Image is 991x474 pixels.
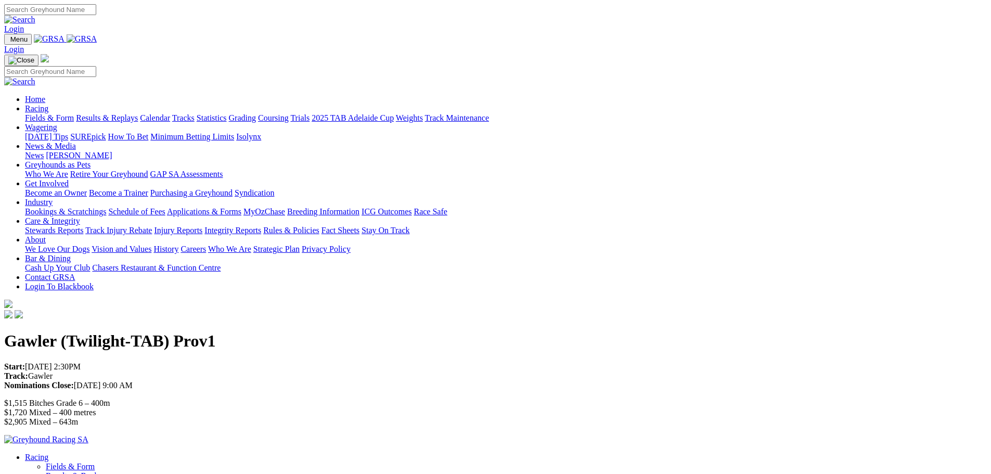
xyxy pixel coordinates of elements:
[15,310,23,318] img: twitter.svg
[25,151,44,160] a: News
[25,273,75,281] a: Contact GRSA
[108,132,149,141] a: How To Bet
[25,226,83,235] a: Stewards Reports
[25,188,87,197] a: Become an Owner
[25,198,53,207] a: Industry
[10,35,28,43] span: Menu
[25,113,74,122] a: Fields & Form
[172,113,195,122] a: Tracks
[4,371,28,380] strong: Track:
[235,188,274,197] a: Syndication
[4,34,32,45] button: Toggle navigation
[108,207,165,216] a: Schedule of Fees
[25,170,68,178] a: Who We Are
[425,113,489,122] a: Track Maintenance
[4,66,96,77] input: Search
[25,207,106,216] a: Bookings & Scratchings
[153,245,178,253] a: History
[25,453,48,462] a: Racing
[25,104,48,113] a: Racing
[4,331,987,351] h1: Gawler (Twilight-TAB) Prov1
[4,381,74,390] strong: Nominations Close:
[92,263,221,272] a: Chasers Restaurant & Function Centre
[25,113,987,123] div: Racing
[25,132,987,142] div: Wagering
[150,170,223,178] a: GAP SA Assessments
[25,95,45,104] a: Home
[46,151,112,160] a: [PERSON_NAME]
[4,4,96,15] input: Search
[25,282,94,291] a: Login To Blackbook
[150,132,234,141] a: Minimum Betting Limits
[229,113,256,122] a: Grading
[25,263,90,272] a: Cash Up Your Club
[4,310,12,318] img: facebook.svg
[25,245,89,253] a: We Love Our Dogs
[4,435,88,444] img: Greyhound Racing SA
[154,226,202,235] a: Injury Reports
[181,245,206,253] a: Careers
[4,362,987,390] p: [DATE] 2:30PM Gawler [DATE] 9:00 AM
[85,226,152,235] a: Track Injury Rebate
[396,113,423,122] a: Weights
[150,188,233,197] a: Purchasing a Greyhound
[25,216,80,225] a: Care & Integrity
[243,207,285,216] a: MyOzChase
[312,113,394,122] a: 2025 TAB Adelaide Cup
[25,235,46,244] a: About
[25,254,71,263] a: Bar & Dining
[253,245,300,253] a: Strategic Plan
[25,132,68,141] a: [DATE] Tips
[25,160,91,169] a: Greyhounds as Pets
[89,188,148,197] a: Become a Trainer
[70,132,106,141] a: SUREpick
[25,245,987,254] div: About
[92,245,151,253] a: Vision and Values
[25,142,76,150] a: News & Media
[25,151,987,160] div: News & Media
[197,113,227,122] a: Statistics
[321,226,359,235] a: Fact Sheets
[4,24,24,33] a: Login
[287,207,359,216] a: Breeding Information
[204,226,261,235] a: Integrity Reports
[25,226,987,235] div: Care & Integrity
[76,113,138,122] a: Results & Replays
[25,263,987,273] div: Bar & Dining
[4,300,12,308] img: logo-grsa-white.png
[4,362,25,371] strong: Start:
[140,113,170,122] a: Calendar
[34,34,65,44] img: GRSA
[258,113,289,122] a: Coursing
[46,462,95,471] a: Fields & Form
[167,207,241,216] a: Applications & Forms
[4,399,987,427] p: $1,515 Bitches Grade 6 – 400m $1,720 Mixed – 400 metres $2,905 Mixed – 643m
[290,113,310,122] a: Trials
[302,245,351,253] a: Privacy Policy
[25,170,987,179] div: Greyhounds as Pets
[362,226,409,235] a: Stay On Track
[208,245,251,253] a: Who We Are
[8,56,34,65] img: Close
[4,77,35,86] img: Search
[25,179,69,188] a: Get Involved
[4,15,35,24] img: Search
[4,45,24,54] a: Login
[263,226,319,235] a: Rules & Policies
[362,207,411,216] a: ICG Outcomes
[236,132,261,141] a: Isolynx
[41,54,49,62] img: logo-grsa-white.png
[4,55,38,66] button: Toggle navigation
[25,123,57,132] a: Wagering
[25,188,987,198] div: Get Involved
[70,170,148,178] a: Retire Your Greyhound
[67,34,97,44] img: GRSA
[414,207,447,216] a: Race Safe
[25,207,987,216] div: Industry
